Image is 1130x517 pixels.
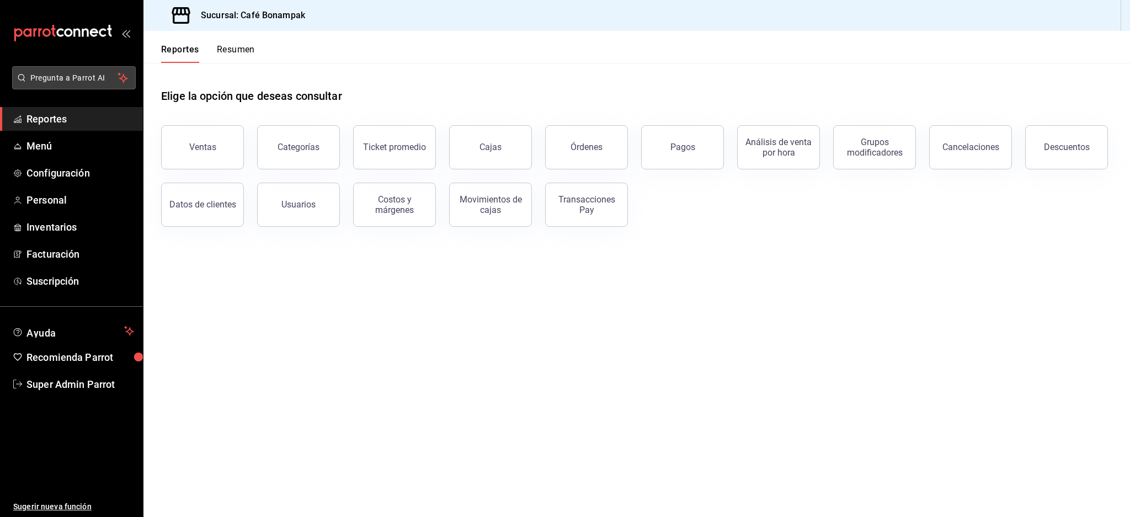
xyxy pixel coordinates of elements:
div: Categorías [278,142,319,152]
button: Datos de clientes [161,183,244,227]
button: Ventas [161,125,244,169]
button: Cancelaciones [929,125,1012,169]
button: Reportes [161,44,199,63]
button: Pagos [641,125,724,169]
h3: Sucursal: Café Bonampak [192,9,305,22]
div: Usuarios [281,199,316,210]
div: Datos de clientes [169,199,236,210]
div: Transacciones Pay [552,194,621,215]
div: Análisis de venta por hora [744,137,813,158]
button: Cajas [449,125,532,169]
button: Categorías [257,125,340,169]
span: Reportes [26,111,134,126]
div: Órdenes [571,142,603,152]
div: Grupos modificadores [840,137,909,158]
span: Personal [26,193,134,207]
h1: Elige la opción que deseas consultar [161,88,342,104]
a: Pregunta a Parrot AI [8,80,136,92]
button: Descuentos [1025,125,1108,169]
span: Super Admin Parrot [26,377,134,392]
div: Costos y márgenes [360,194,429,215]
div: navigation tabs [161,44,255,63]
span: Suscripción [26,274,134,289]
button: Usuarios [257,183,340,227]
div: Descuentos [1044,142,1090,152]
div: Pagos [670,142,695,152]
span: Ayuda [26,324,120,338]
div: Cancelaciones [942,142,999,152]
div: Movimientos de cajas [456,194,525,215]
button: Costos y márgenes [353,183,436,227]
div: Ventas [189,142,216,152]
span: Facturación [26,247,134,262]
button: Transacciones Pay [545,183,628,227]
button: Movimientos de cajas [449,183,532,227]
span: Configuración [26,166,134,180]
div: Cajas [479,142,502,152]
span: Recomienda Parrot [26,350,134,365]
button: Órdenes [545,125,628,169]
button: Ticket promedio [353,125,436,169]
span: Menú [26,138,134,153]
span: Sugerir nueva función [13,501,134,513]
button: Pregunta a Parrot AI [12,66,136,89]
button: Análisis de venta por hora [737,125,820,169]
button: open_drawer_menu [121,29,130,38]
div: Ticket promedio [363,142,426,152]
span: Pregunta a Parrot AI [30,72,118,84]
button: Resumen [217,44,255,63]
span: Inventarios [26,220,134,234]
button: Grupos modificadores [833,125,916,169]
